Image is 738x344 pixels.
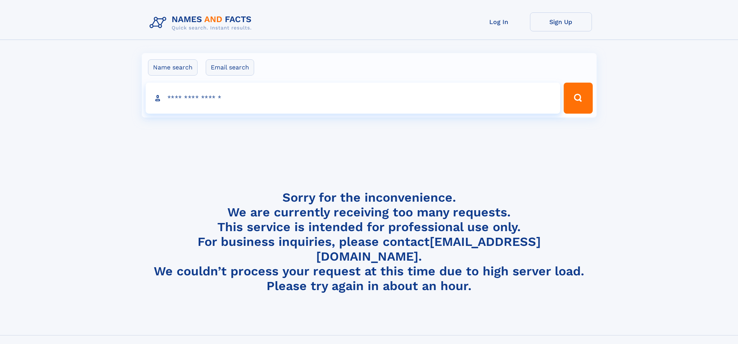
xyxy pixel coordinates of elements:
[146,12,258,33] img: Logo Names and Facts
[564,83,592,114] button: Search Button
[148,59,198,76] label: Name search
[146,190,592,294] h4: Sorry for the inconvenience. We are currently receiving too many requests. This service is intend...
[146,83,561,114] input: search input
[316,234,541,264] a: [EMAIL_ADDRESS][DOMAIN_NAME]
[206,59,254,76] label: Email search
[530,12,592,31] a: Sign Up
[468,12,530,31] a: Log In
